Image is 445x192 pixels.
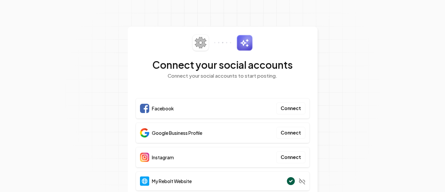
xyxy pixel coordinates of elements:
span: My Rebolt Website [152,178,192,184]
span: Facebook [152,105,174,112]
img: sparkles.svg [236,35,253,51]
img: Website [140,176,149,186]
img: Google [140,128,149,137]
button: Connect [276,151,305,163]
button: Connect [276,127,305,139]
p: Connect your social accounts to start posting. [136,72,310,80]
img: Instagram [140,153,149,162]
button: Connect [276,102,305,114]
img: Facebook [140,104,149,113]
span: Google Business Profile [152,130,202,136]
span: Instagram [152,154,174,161]
img: connector-dots.svg [214,42,231,43]
h2: Connect your social accounts [136,59,310,71]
